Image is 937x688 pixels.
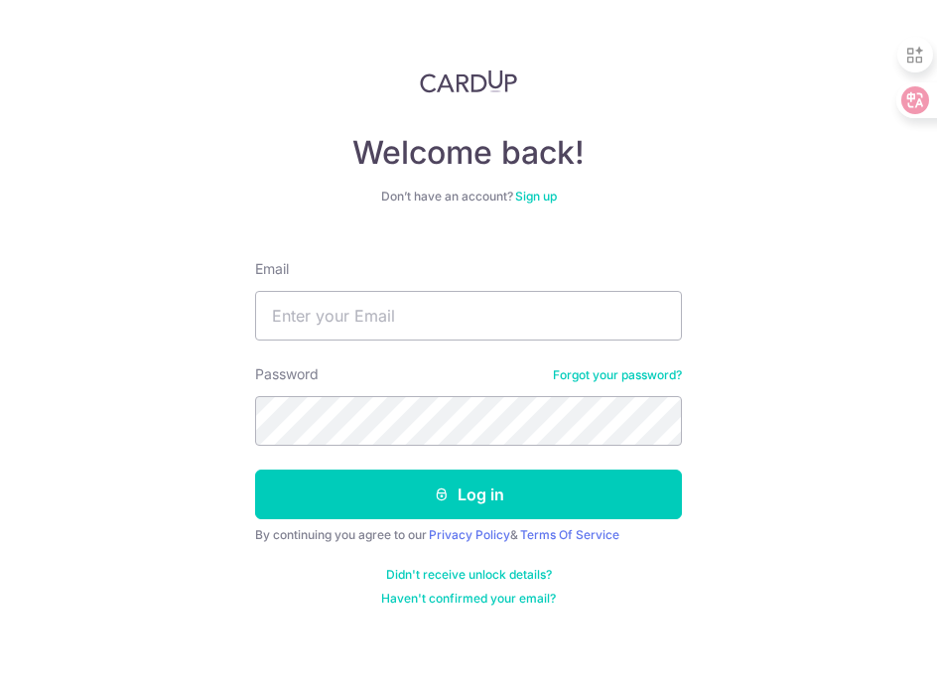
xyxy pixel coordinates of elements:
[255,527,682,543] div: By continuing you agree to our &
[255,189,682,205] div: Don’t have an account?
[386,567,552,583] a: Didn't receive unlock details?
[255,470,682,519] button: Log in
[381,591,556,607] a: Haven't confirmed your email?
[553,367,682,383] a: Forgot your password?
[515,189,557,204] a: Sign up
[255,259,289,279] label: Email
[255,133,682,173] h4: Welcome back!
[255,291,682,341] input: Enter your Email
[429,527,510,542] a: Privacy Policy
[420,69,517,93] img: CardUp Logo
[255,364,319,384] label: Password
[520,527,619,542] a: Terms Of Service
